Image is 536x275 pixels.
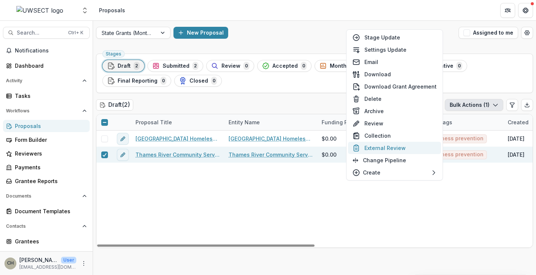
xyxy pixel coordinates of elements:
[131,118,176,126] div: Proposal Title
[521,99,533,111] button: Export table data
[15,163,84,171] div: Payments
[410,114,503,130] div: Proposal Tags
[173,27,228,39] button: New Proposal
[118,63,131,69] span: Draft
[459,27,518,39] button: Assigned to me
[102,75,171,87] button: Final Reporting0
[330,63,377,69] span: Monthly Invoicing
[206,60,254,72] button: Review0
[117,149,129,161] button: edit
[500,3,515,18] button: Partners
[15,122,84,130] div: Proposals
[229,135,313,143] a: [GEOGRAPHIC_DATA] Homeless Hospitality Center
[67,29,85,37] div: Ctrl + K
[106,51,121,57] span: Stages
[15,62,84,70] div: Dashboard
[3,175,90,187] a: Grantee Reports
[16,6,63,15] img: UWSECT logo
[3,235,90,247] a: Grantees
[131,114,224,130] div: Proposal Title
[135,135,220,143] a: [GEOGRAPHIC_DATA] Homeless Hospitality Center - 2025 - Cold Weather 2025: #26DOHCAN000000DA
[7,261,14,266] div: Carli Herz
[272,63,298,69] span: Accepted
[79,259,88,268] button: More
[15,150,84,157] div: Reviewers
[224,118,264,126] div: Entity Name
[3,161,90,173] a: Payments
[19,256,58,264] p: [PERSON_NAME]
[3,147,90,160] a: Reviewers
[301,62,307,70] span: 0
[6,194,79,199] span: Documents
[174,75,222,87] button: Closed0
[317,114,410,130] div: Funding Requested
[508,151,524,159] div: [DATE]
[503,118,533,126] div: Created
[6,78,79,83] span: Activity
[15,207,84,215] div: Document Templates
[224,114,317,130] div: Entity Name
[147,60,203,72] button: Submitted2
[163,63,189,69] span: Submitted
[15,177,84,185] div: Grantee Reports
[521,27,533,39] button: Open table manager
[322,135,336,143] span: $0.00
[189,78,208,84] span: Closed
[221,63,240,69] span: Review
[3,190,90,202] button: Open Documents
[6,108,79,113] span: Workflows
[3,105,90,117] button: Open Workflows
[15,92,84,100] div: Tasks
[96,5,128,16] nav: breadcrumb
[17,30,64,36] span: Search...
[363,169,380,176] p: Create
[15,48,87,54] span: Notifications
[15,237,84,245] div: Grantees
[317,118,377,126] div: Funding Requested
[135,151,220,159] a: Thames River Community Service, Inc. - 2025 - Cold Weather 2025: #26DOHCAN000000DA
[118,78,157,84] span: Final Reporting
[99,6,125,14] div: Proposals
[117,133,129,145] button: edit
[102,60,144,72] button: Draft2
[15,136,84,144] div: Form Builder
[322,151,336,159] span: $0.00
[3,220,90,232] button: Open Contacts
[3,45,90,57] button: Notifications
[6,224,79,229] span: Contacts
[160,77,166,85] span: 0
[3,205,90,217] a: Document Templates
[518,3,533,18] button: Get Help
[3,60,90,72] a: Dashboard
[96,99,133,110] h2: Draft ( 2 )
[3,75,90,87] button: Open Activity
[445,99,503,111] button: Bulk Actions (1)
[3,134,90,146] a: Form Builder
[3,90,90,102] a: Tasks
[508,135,524,143] div: [DATE]
[315,60,390,72] button: Monthly Invoicing0
[80,3,90,18] button: Open entity switcher
[243,62,249,70] span: 0
[257,60,312,72] button: Accepted0
[229,151,313,159] a: Thames River Community Service, Inc.
[3,120,90,132] a: Proposals
[3,249,90,261] a: Communications
[134,62,140,70] span: 2
[192,62,198,70] span: 2
[506,99,518,111] button: Edit table settings
[211,77,217,85] span: 0
[3,27,90,39] button: Search...
[61,257,76,263] p: User
[19,264,76,271] p: [EMAIL_ADDRESS][DOMAIN_NAME]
